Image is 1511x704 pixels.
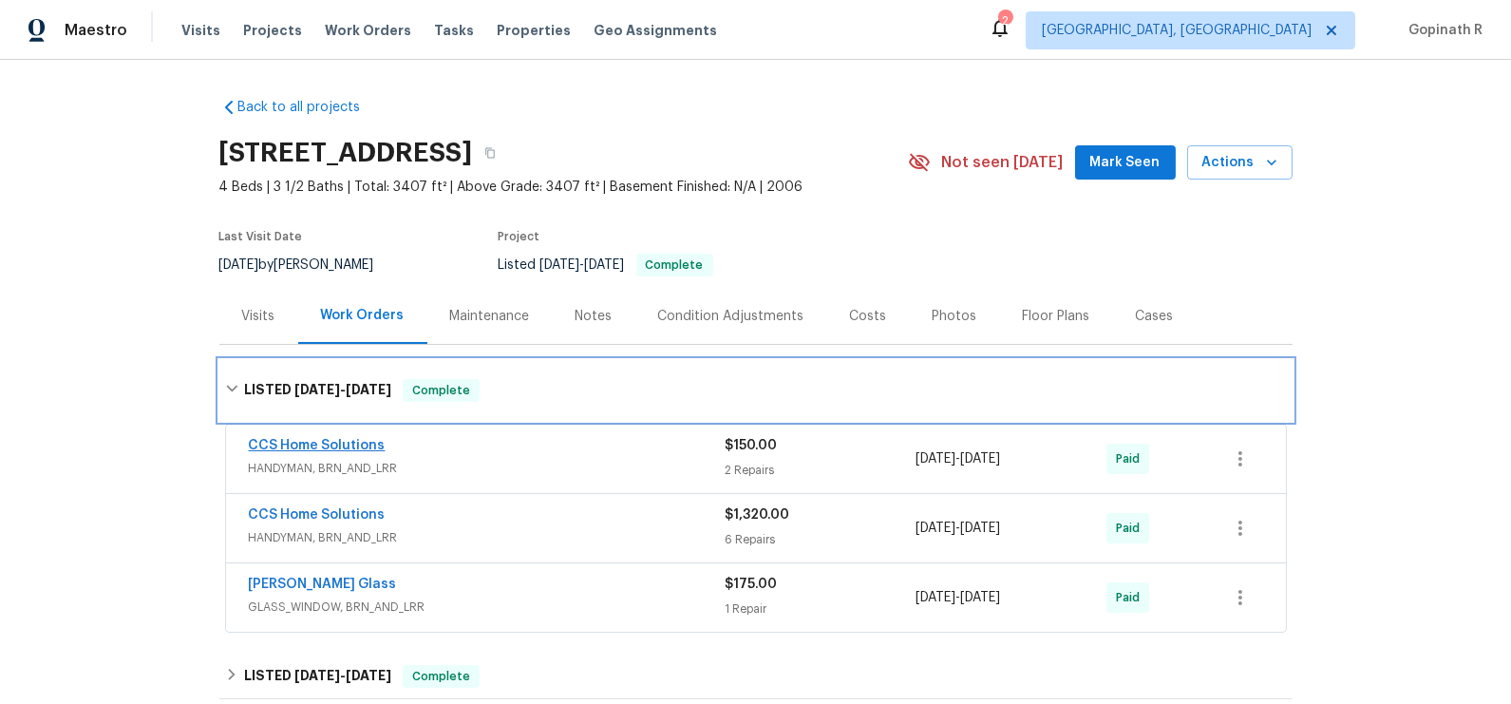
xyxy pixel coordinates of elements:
a: CCS Home Solutions [249,439,386,452]
span: Work Orders [325,21,411,40]
h2: [STREET_ADDRESS] [219,143,473,162]
span: Mark Seen [1090,151,1161,175]
span: [DATE] [219,258,259,272]
span: GLASS_WINDOW, BRN_AND_LRR [249,598,726,617]
h6: LISTED [244,379,391,402]
div: Photos [933,307,977,326]
span: Complete [638,259,711,271]
span: Last Visit Date [219,231,303,242]
button: Mark Seen [1075,145,1176,181]
div: Notes [576,307,613,326]
span: $1,320.00 [726,508,790,522]
span: Complete [405,667,478,686]
button: Copy Address [473,136,507,170]
span: Listed [499,258,713,272]
span: [DATE] [585,258,625,272]
span: Project [499,231,540,242]
div: LISTED [DATE]-[DATE]Complete [219,360,1293,421]
span: Paid [1116,588,1147,607]
span: [DATE] [294,383,340,396]
div: 2 [998,11,1011,30]
span: Paid [1116,449,1147,468]
span: Tasks [434,24,474,37]
div: Maintenance [450,307,530,326]
a: CCS Home Solutions [249,508,386,522]
span: HANDYMAN, BRN_AND_LRR [249,528,726,547]
h6: LISTED [244,665,391,688]
span: [DATE] [346,383,391,396]
span: [DATE] [294,669,340,682]
span: $175.00 [726,578,778,591]
span: [DATE] [960,522,1000,535]
span: 4 Beds | 3 1/2 Baths | Total: 3407 ft² | Above Grade: 3407 ft² | Basement Finished: N/A | 2006 [219,178,908,197]
span: - [916,519,1000,538]
span: [DATE] [346,669,391,682]
div: 2 Repairs [726,461,916,480]
span: - [294,669,391,682]
span: [DATE] [960,591,1000,604]
span: [DATE] [916,522,955,535]
span: [DATE] [916,591,955,604]
div: LISTED [DATE]-[DATE]Complete [219,654,1293,699]
span: Properties [497,21,571,40]
span: [GEOGRAPHIC_DATA], [GEOGRAPHIC_DATA] [1042,21,1312,40]
span: [DATE] [540,258,580,272]
button: Actions [1187,145,1293,181]
div: Costs [850,307,887,326]
span: Geo Assignments [594,21,717,40]
span: [DATE] [916,452,955,466]
span: Projects [243,21,302,40]
div: 6 Repairs [726,530,916,549]
span: Gopinath R [1401,21,1483,40]
div: Visits [242,307,275,326]
div: Cases [1136,307,1174,326]
a: [PERSON_NAME] Glass [249,578,397,591]
div: 1 Repair [726,599,916,618]
span: - [916,588,1000,607]
span: - [540,258,625,272]
span: Visits [181,21,220,40]
span: Not seen [DATE] [942,153,1064,172]
span: - [294,383,391,396]
span: Maestro [65,21,127,40]
span: - [916,449,1000,468]
div: by [PERSON_NAME] [219,254,397,276]
span: HANDYMAN, BRN_AND_LRR [249,459,726,478]
div: Condition Adjustments [658,307,804,326]
a: Back to all projects [219,98,402,117]
div: Work Orders [321,306,405,325]
span: [DATE] [960,452,1000,466]
span: Actions [1202,151,1277,175]
span: Complete [405,381,478,400]
div: Floor Plans [1023,307,1090,326]
span: Paid [1116,519,1147,538]
span: $150.00 [726,439,778,452]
